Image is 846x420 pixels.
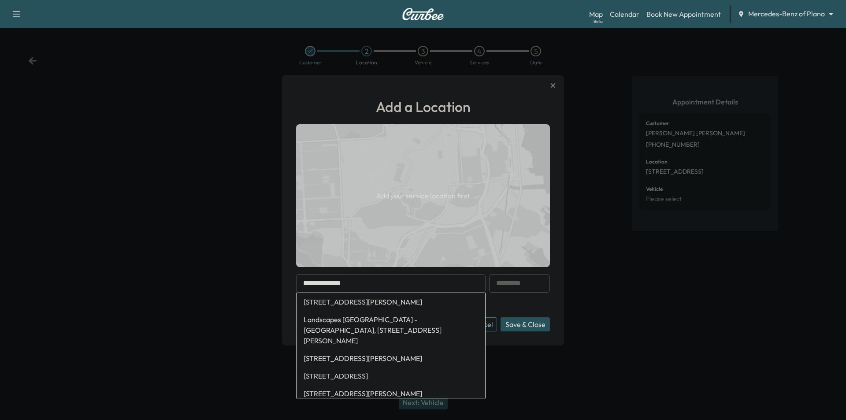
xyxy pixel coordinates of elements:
a: Calendar [610,9,639,19]
img: empty-map-CL6vilOE.png [296,124,550,267]
img: Curbee Logo [402,8,444,20]
li: [STREET_ADDRESS] [297,367,485,385]
li: [STREET_ADDRESS][PERSON_NAME] [297,349,485,367]
a: Book New Appointment [646,9,721,19]
div: Beta [594,18,603,25]
h1: Add a Location [296,96,550,117]
button: Save & Close [501,317,550,331]
li: Landscapes [GEOGRAPHIC_DATA] - [GEOGRAPHIC_DATA], [STREET_ADDRESS][PERSON_NAME] [297,311,485,349]
a: MapBeta [589,9,603,19]
span: Mercedes-Benz of Plano [748,9,825,19]
h1: Add your service location first [376,190,470,201]
li: [STREET_ADDRESS][PERSON_NAME] [297,385,485,402]
li: [STREET_ADDRESS][PERSON_NAME] [297,293,485,311]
